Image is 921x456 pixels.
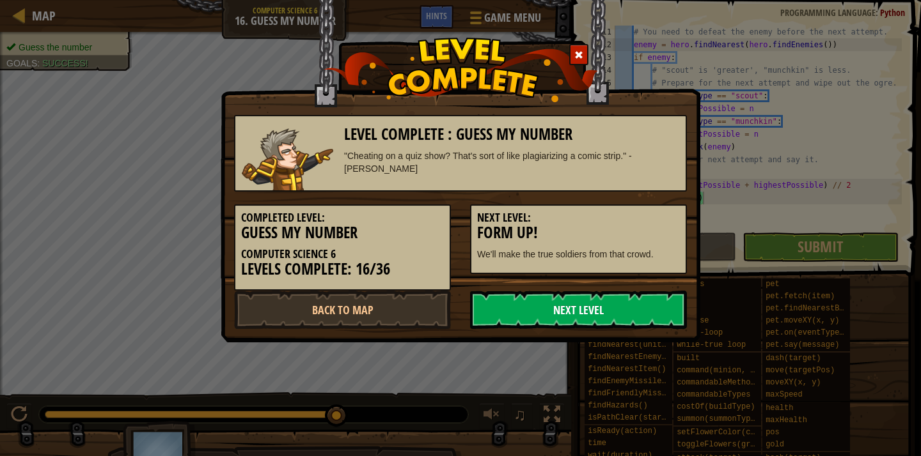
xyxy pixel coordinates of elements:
[477,224,680,241] h3: Form Up!
[344,126,680,143] h3: Level Complete : Guess My Number
[344,149,680,175] div: "Cheating on a quiz show? That's sort of like plagiarizing a comic strip." -[PERSON_NAME]
[242,128,334,190] img: knight.png
[241,248,444,261] h5: Computer Science 6
[234,291,451,329] a: Back to Map
[470,291,687,329] a: Next Level
[241,211,444,224] h5: Completed Level:
[241,224,444,241] h3: Guess My Number
[477,211,680,224] h5: Next Level:
[324,38,598,102] img: level_complete.png
[241,261,444,278] h3: Levels Complete: 16/36
[477,248,680,261] p: We'll make the true soldiers from that crowd.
